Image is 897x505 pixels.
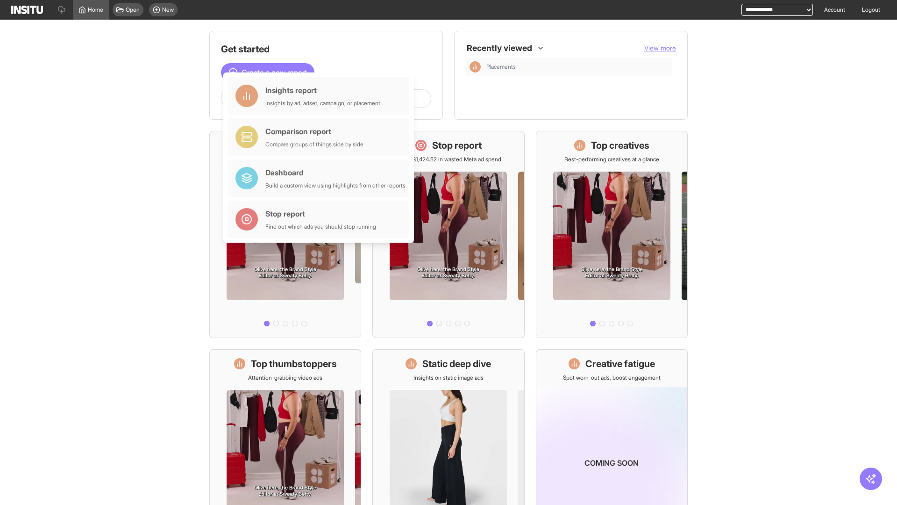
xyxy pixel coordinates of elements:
[265,208,376,219] div: Stop report
[221,43,431,56] h1: Get started
[251,357,337,370] h1: Top thumbstoppers
[209,131,361,338] a: What's live nowSee all active ads instantly
[432,139,482,152] h1: Stop report
[644,43,676,53] button: View more
[265,85,380,96] div: Insights report
[413,374,484,382] p: Insights on static image ads
[422,357,491,370] h1: Static deep dive
[644,44,676,52] span: View more
[265,126,363,137] div: Comparison report
[265,167,406,178] div: Dashboard
[564,156,659,163] p: Best-performing creatives at a glance
[591,139,649,152] h1: Top creatives
[162,6,174,14] span: New
[265,182,406,189] div: Build a custom view using highlights from other reports
[248,374,322,382] p: Attention-grabbing video ads
[221,63,314,82] button: Create a new report
[265,141,363,148] div: Compare groups of things side by side
[470,61,481,72] div: Insights
[396,156,501,163] p: Save £31,424.52 in wasted Meta ad spend
[372,131,524,338] a: Stop reportSave £31,424.52 in wasted Meta ad spend
[265,223,376,231] div: Find out which ads you should stop running
[242,67,307,78] span: Create a new report
[486,63,669,71] span: Placements
[11,6,43,14] img: Logo
[536,131,688,338] a: Top creativesBest-performing creatives at a glance
[265,100,380,107] div: Insights by ad, adset, campaign, or placement
[486,63,516,71] span: Placements
[88,6,103,14] span: Home
[126,6,140,14] span: Open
